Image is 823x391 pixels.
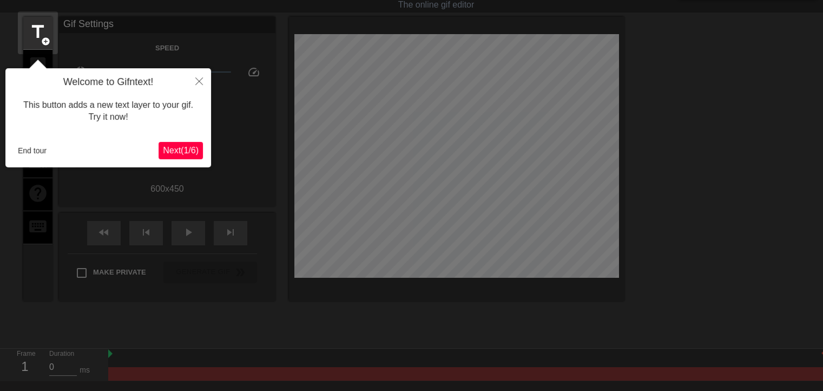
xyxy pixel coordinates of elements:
h4: Welcome to Gifntext! [14,76,203,88]
button: Next [159,142,203,159]
span: Next ( 1 / 6 ) [163,146,199,155]
button: Close [187,68,211,93]
div: This button adds a new text layer to your gif. Try it now! [14,88,203,134]
button: End tour [14,142,51,159]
